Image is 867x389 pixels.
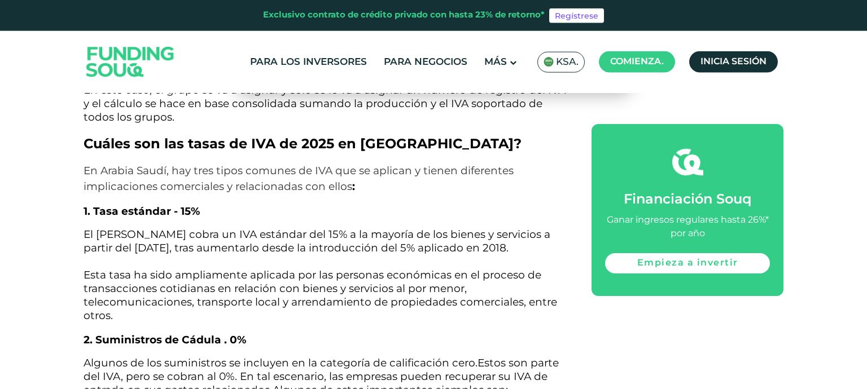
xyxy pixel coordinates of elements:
a: Inicia sesión [689,51,778,73]
span: Comienza. [610,58,664,66]
a: Para negocios [381,53,470,72]
img: Abadera SA [544,57,554,67]
span: 1. Tasa estándar - 15% [84,205,200,218]
a: Para los inversores [247,53,370,72]
img: fsicon [672,147,703,178]
div: Exclusivo contrato de crédito privado con hasta 23% de retorno* [263,9,545,22]
a: Empieza a invertir [605,253,770,273]
a: Regístrese [549,8,604,23]
img: Logo [75,34,186,91]
span: El [PERSON_NAME] cobra un IVA estándar del 15% a la mayoría de los bienes y servicios a partir de... [84,228,557,322]
span: Más [484,58,507,67]
span: : [352,180,355,193]
span: En Arabia Saudí, hay tres tipos comunes de IVA que se aplican y tienen diferentes implicaciones c... [84,164,514,193]
span: En este caso, el grupo se va a asignar y sólo se le va a asignar un número de registro del IVA y ... [84,83,566,123]
span: 2. Suministros de Cádula . 0% [84,333,246,346]
span: Inicia sesión [700,58,767,66]
span: Financiación Souq [624,193,751,206]
div: Ganar ingresos regulares hasta 26%* por año [605,214,770,241]
span: KSA. [556,56,579,69]
span: Cuáles son las tasas de IVA de 2025 en [GEOGRAPHIC_DATA]? [84,135,522,152]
